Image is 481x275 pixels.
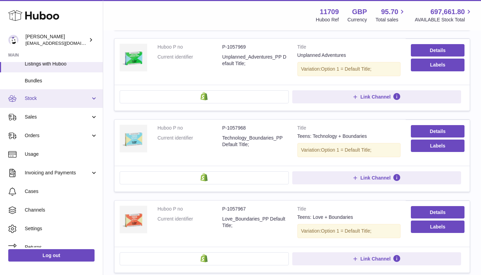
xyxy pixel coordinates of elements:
img: Unplanned Adventures [120,44,147,71]
dt: Current identifier [157,216,222,229]
button: Link Channel [292,90,461,103]
span: AVAILABLE Stock Total [415,17,473,23]
button: Link Channel [292,252,461,265]
dd: Love_Boundaries_PP Default Title; [222,216,287,229]
span: Link Channel [360,256,391,262]
strong: GBP [352,7,367,17]
button: Labels [411,221,464,233]
a: 95.70 Total sales [375,7,406,23]
span: Link Channel [360,94,391,100]
div: Currency [348,17,367,23]
a: Details [411,206,464,218]
a: Log out [8,249,95,262]
span: [EMAIL_ADDRESS][DOMAIN_NAME] [25,40,101,46]
div: Teens: Technology + Boundaries [297,133,401,140]
strong: Title [297,44,401,52]
div: Teens: Love + Boundaries [297,214,401,221]
img: shopify-small.png [200,173,208,181]
strong: 11709 [320,7,339,17]
dd: P-1057967 [222,206,287,212]
div: Variation: [297,224,401,238]
span: Cases [25,188,98,195]
span: Link Channel [360,175,391,181]
dt: Current identifier [157,54,222,67]
strong: Title [297,206,401,214]
dd: Technology_Boundaries_PP Default Title; [222,135,287,148]
img: shopify-small.png [200,254,208,262]
span: 697,661.80 [430,7,465,17]
dt: Huboo P no [157,125,222,131]
span: Usage [25,151,98,157]
span: Bundles [25,78,98,84]
dt: Current identifier [157,135,222,148]
div: Variation: [297,143,401,157]
dd: P-1057969 [222,44,287,50]
span: Invoicing and Payments [25,170,90,176]
span: Settings [25,225,98,232]
button: Labels [411,59,464,71]
span: 95.70 [381,7,398,17]
div: [PERSON_NAME] [25,33,87,47]
dd: P-1057968 [222,125,287,131]
span: Option 1 = Default Title; [321,228,372,234]
img: shopify-small.png [200,92,208,100]
span: Stock [25,95,90,102]
span: Option 1 = Default Title; [321,66,372,72]
img: Teens: Technology + Boundaries [120,125,147,152]
span: Total sales [375,17,406,23]
dd: Unplanned_Adventures_PP Default Title; [222,54,287,67]
div: Variation: [297,62,401,76]
div: Huboo Ref [316,17,339,23]
dt: Huboo P no [157,44,222,50]
strong: Title [297,125,401,133]
button: Labels [411,140,464,152]
span: Option 1 = Default Title; [321,147,372,153]
span: Orders [25,132,90,139]
span: Sales [25,114,90,120]
dt: Huboo P no [157,206,222,212]
span: Returns [25,244,98,251]
a: Details [411,44,464,57]
div: Unplanned Adventures [297,52,401,59]
button: Link Channel [292,171,461,184]
a: 697,661.80 AVAILABLE Stock Total [415,7,473,23]
img: Teens: Love + Boundaries [120,206,147,233]
span: Listings with Huboo [25,61,98,67]
span: Channels [25,207,98,213]
a: Details [411,125,464,137]
img: admin@talkingpointcards.com [8,35,19,45]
